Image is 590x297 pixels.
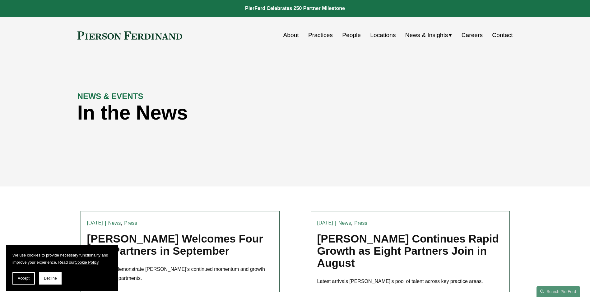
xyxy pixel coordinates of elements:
a: News [108,221,121,226]
span: , [351,220,352,226]
section: Cookie banner [6,245,118,291]
a: Practices [308,29,333,41]
a: News [338,221,351,226]
span: Decline [44,276,57,280]
a: Search this site [537,286,580,297]
p: Recent hires demonstrate [PERSON_NAME]’s continued momentum and growth across key Departments. [87,265,273,283]
a: Press [354,221,367,226]
a: Press [124,221,137,226]
span: News & Insights [405,30,448,41]
a: Cookie Policy [75,260,99,265]
time: [DATE] [87,221,103,226]
p: Latest arrivals [PERSON_NAME]’s pool of talent across key practice areas. [317,277,503,286]
button: Accept [12,272,35,285]
span: Accept [18,276,30,280]
a: Locations [370,29,396,41]
a: [PERSON_NAME] Continues Rapid Growth as Eight Partners Join in August [317,233,499,269]
time: [DATE] [317,221,333,226]
strong: NEWS & EVENTS [77,92,143,101]
a: folder dropdown [405,29,452,41]
p: We use cookies to provide necessary functionality and improve your experience. Read our . [12,252,112,266]
a: About [283,29,299,41]
span: , [121,220,122,226]
a: Careers [462,29,483,41]
a: Contact [492,29,513,41]
button: Decline [39,272,62,285]
a: People [342,29,361,41]
h1: In the News [77,101,404,124]
a: [PERSON_NAME] Welcomes Four New Partners in September [87,233,263,257]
